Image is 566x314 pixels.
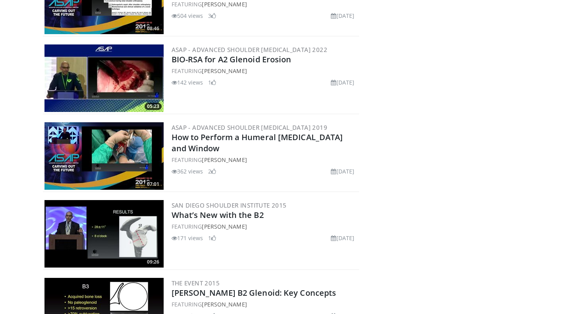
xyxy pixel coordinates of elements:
[172,67,358,75] div: FEATURING
[172,54,292,65] a: BIO-RSA for A2 Glenoid Erosion
[172,12,203,20] li: 504 views
[331,167,354,175] li: [DATE]
[172,123,328,131] a: ASAP - Advanced Shoulder [MEDICAL_DATA] 2019
[202,67,247,75] a: [PERSON_NAME]
[172,46,328,54] a: ASAP - Advanced Shoulder [MEDICAL_DATA] 2022
[172,156,358,164] div: FEATURING
[172,132,343,154] a: How to Perform a Humeral [MEDICAL_DATA] and Window
[202,156,247,164] a: [PERSON_NAME]
[44,122,164,190] img: 26e9167c-4976-4bbc-abbf-a774e919016e.300x170_q85_crop-smart_upscale.jpg
[145,181,162,188] span: 07:01
[172,201,287,209] a: San Diego Shoulder Institute 2015
[172,234,203,242] li: 171 views
[145,25,162,32] span: 08:46
[202,223,247,230] a: [PERSON_NAME]
[208,167,216,175] li: 2
[331,234,354,242] li: [DATE]
[172,279,220,287] a: The Event 2015
[172,222,358,231] div: FEATURING
[202,301,247,308] a: [PERSON_NAME]
[145,103,162,110] span: 05:23
[145,258,162,266] span: 09:26
[44,200,164,268] a: 09:26
[172,78,203,87] li: 142 views
[44,44,164,112] a: 05:23
[208,234,216,242] li: 1
[172,167,203,175] li: 362 views
[208,78,216,87] li: 1
[172,287,336,298] a: [PERSON_NAME] B2 Glenoid: Key Concepts
[331,12,354,20] li: [DATE]
[44,44,164,112] img: ef0b469e-7dcb-467a-a0ac-e41802b014f0.300x170_q85_crop-smart_upscale.jpg
[44,200,164,268] img: 08500caf-0af9-4a65-8955-4cab97c570b4.300x170_q85_crop-smart_upscale.jpg
[331,78,354,87] li: [DATE]
[202,0,247,8] a: [PERSON_NAME]
[208,12,216,20] li: 3
[172,300,358,308] div: FEATURING
[172,210,264,220] a: What’s New with the B2
[44,122,164,190] a: 07:01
